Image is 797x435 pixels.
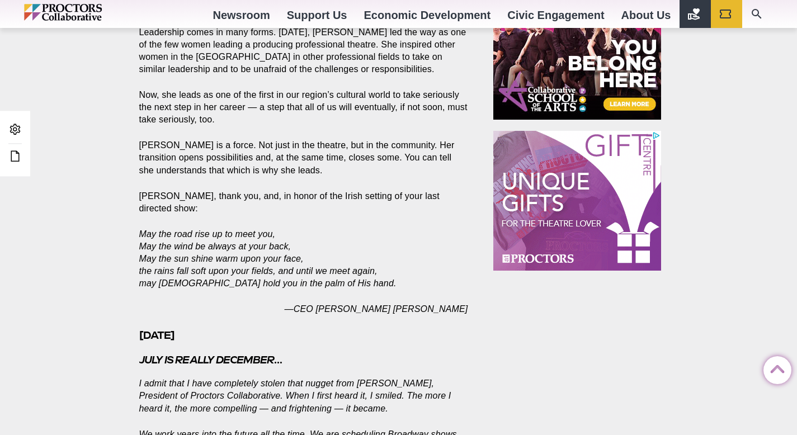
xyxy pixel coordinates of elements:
a: Admin Area [6,120,25,140]
em: I admit that I have completely stolen that nugget from [PERSON_NAME], President of Proctors Colla... [139,379,451,413]
h4: … [139,353,468,367]
a: Back to Top [763,357,786,379]
p: Leadership comes in many forms. [DATE], [PERSON_NAME] led the way as one of the few women leading... [139,26,468,75]
h3: [DATE] [139,329,468,342]
em: May the road rise up to meet you, [139,229,276,239]
p: [PERSON_NAME], thank you, and, in honor of the Irish setting of your last directed show: [139,190,468,215]
p: Now, she leads as one of the first in our region’s cultural world to take seriously the next step... [139,89,468,126]
em: May the wind be always at your back, [139,242,291,251]
img: Proctors logo [24,4,150,21]
em: July is really December [139,354,275,366]
em: —CEO [PERSON_NAME] [PERSON_NAME] [285,304,468,314]
p: [PERSON_NAME] is a force. Not just in the theatre, but in the community. Her transition opens pos... [139,139,468,176]
em: the rains fall soft upon your fields, and until we meet again, [139,266,378,276]
iframe: Advertisement [493,131,661,271]
a: Edit this Post/Page [6,146,25,167]
em: May the sun shine warm upon your face, [139,254,304,263]
em: may [DEMOGRAPHIC_DATA] hold you in the palm of His hand. [139,278,397,288]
